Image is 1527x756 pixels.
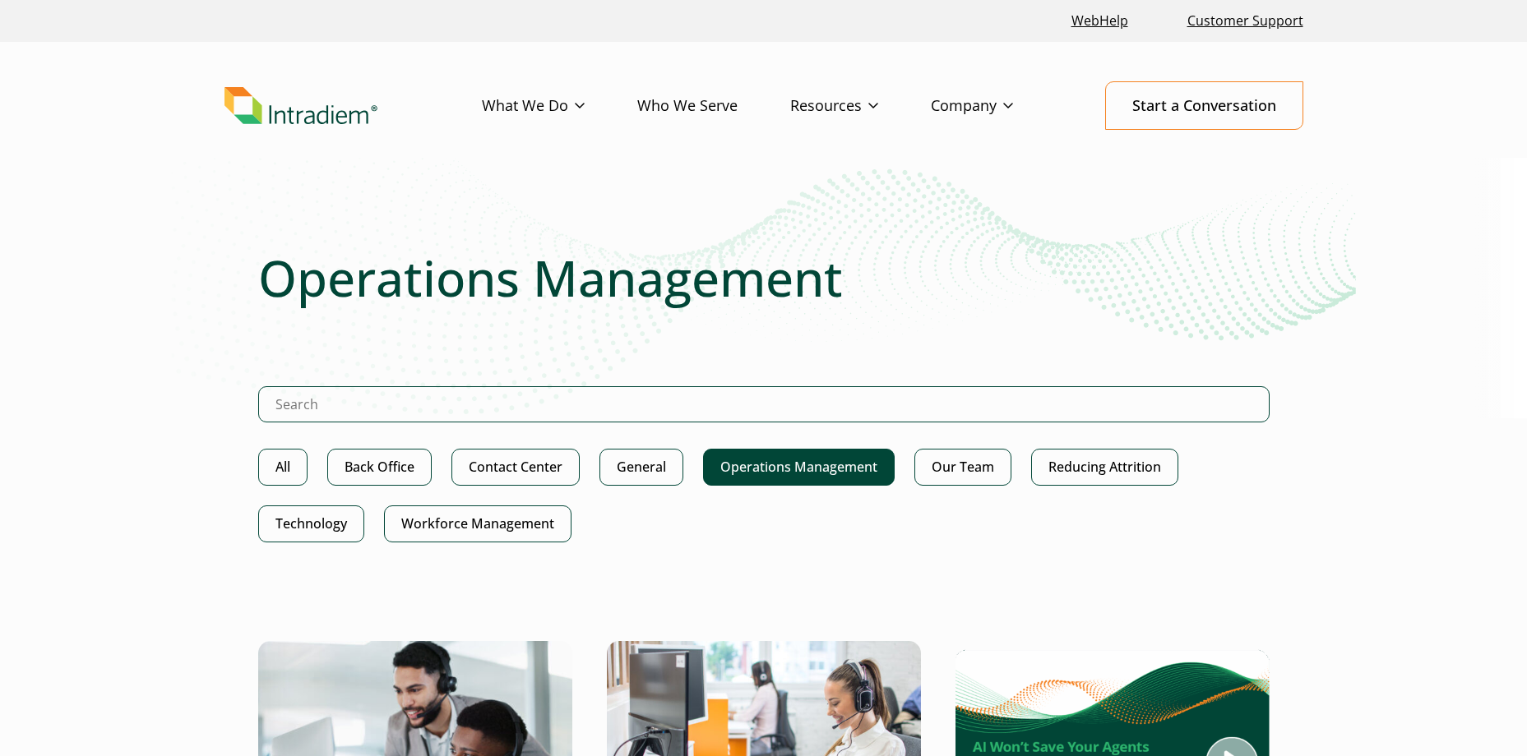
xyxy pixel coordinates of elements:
a: Start a Conversation [1105,81,1303,130]
form: Search Intradiem [258,386,1270,449]
a: Contact Center [451,449,580,486]
a: Back Office [327,449,432,486]
a: Link to homepage of Intradiem [224,87,482,125]
a: General [599,449,683,486]
a: Customer Support [1181,3,1310,39]
a: Workforce Management [384,505,571,542]
img: Intradiem [224,87,377,125]
a: Link opens in a new window [1065,3,1135,39]
a: Company [931,82,1066,130]
a: What We Do [482,82,637,130]
a: All [258,449,308,486]
a: Technology [258,505,364,542]
a: Reducing Attrition [1031,449,1178,486]
a: Resources [790,82,931,130]
h1: Operations Management [258,248,1270,307]
a: Who We Serve [637,82,790,130]
a: Operations Management [703,449,895,486]
a: Our Team [914,449,1011,486]
input: Search [258,386,1270,422]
